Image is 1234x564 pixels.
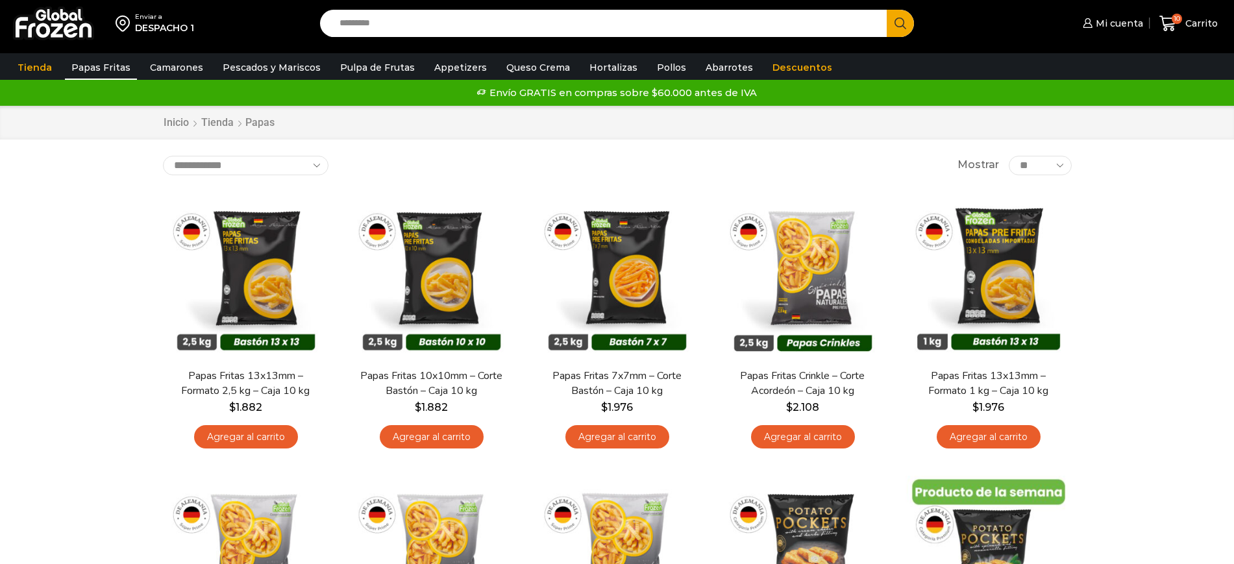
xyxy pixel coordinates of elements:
a: Inicio [163,116,190,130]
a: Agregar al carrito: “Papas Fritas 13x13mm - Formato 1 kg - Caja 10 kg” [937,425,1041,449]
a: Tienda [11,55,58,80]
a: Mi cuenta [1080,10,1143,36]
bdi: 1.882 [229,401,262,413]
a: Pollos [650,55,693,80]
span: $ [415,401,421,413]
span: $ [786,401,793,413]
a: Hortalizas [583,55,644,80]
a: Agregar al carrito: “Papas Fritas 13x13mm - Formato 2,5 kg - Caja 10 kg” [194,425,298,449]
a: Pulpa de Frutas [334,55,421,80]
a: Descuentos [766,55,839,80]
a: Papas Fritas Crinkle – Corte Acordeón – Caja 10 kg [728,369,877,398]
nav: Breadcrumb [163,116,275,130]
button: Search button [887,10,914,37]
select: Pedido de la tienda [163,156,328,175]
a: Papas Fritas 13x13mm – Formato 1 kg – Caja 10 kg [913,369,1063,398]
a: Papas Fritas 7x7mm – Corte Bastón – Caja 10 kg [542,369,691,398]
bdi: 1.882 [415,401,448,413]
a: 10 Carrito [1156,8,1221,39]
span: $ [972,401,979,413]
a: Abarrotes [699,55,759,80]
a: Queso Crema [500,55,576,80]
span: Carrito [1182,17,1218,30]
a: Papas Fritas 13x13mm – Formato 2,5 kg – Caja 10 kg [171,369,320,398]
bdi: 1.976 [972,401,1004,413]
span: Mi cuenta [1092,17,1143,30]
a: Agregar al carrito: “Papas Fritas 7x7mm - Corte Bastón - Caja 10 kg” [565,425,669,449]
a: Agregar al carrito: “Papas Fritas Crinkle - Corte Acordeón - Caja 10 kg” [751,425,855,449]
span: $ [601,401,608,413]
a: Tienda [201,116,234,130]
span: 10 [1172,14,1182,24]
a: Papas Fritas 10x10mm – Corte Bastón – Caja 10 kg [356,369,506,398]
h1: Papas [245,116,275,129]
a: Papas Fritas [65,55,137,80]
a: Agregar al carrito: “Papas Fritas 10x10mm - Corte Bastón - Caja 10 kg” [380,425,484,449]
div: Enviar a [135,12,194,21]
div: DESPACHO 1 [135,21,194,34]
a: Appetizers [428,55,493,80]
span: Mostrar [957,158,999,173]
a: Camarones [143,55,210,80]
a: Pescados y Mariscos [216,55,327,80]
span: $ [229,401,236,413]
bdi: 1.976 [601,401,633,413]
img: address-field-icon.svg [116,12,135,34]
bdi: 2.108 [786,401,819,413]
